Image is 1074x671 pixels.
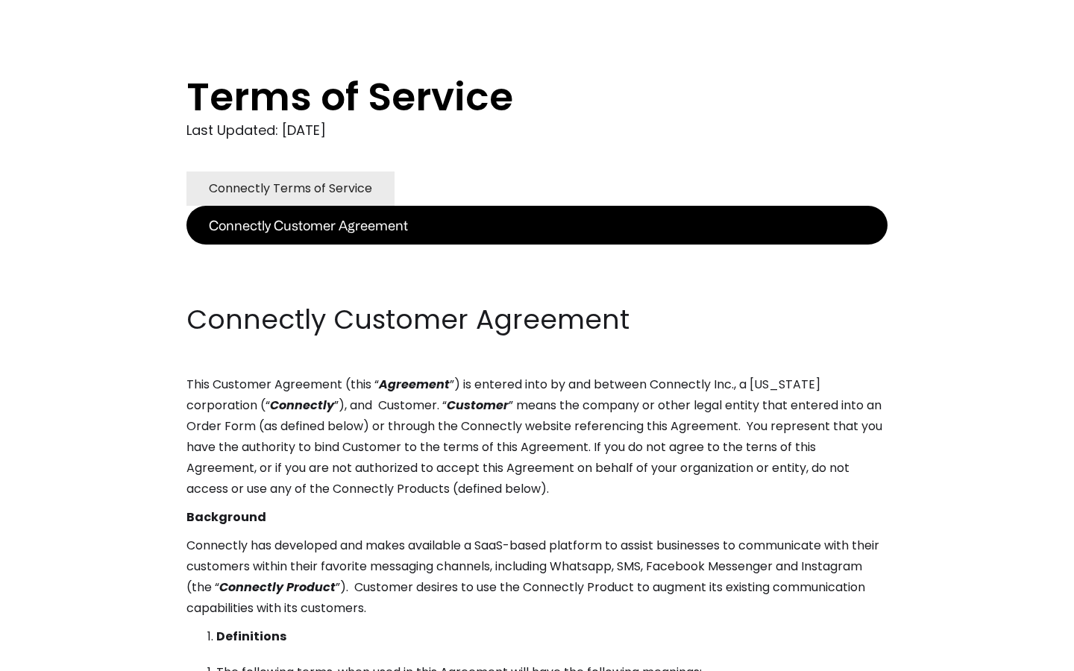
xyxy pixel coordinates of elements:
[219,579,336,596] em: Connectly Product
[186,245,888,265] p: ‍
[30,645,89,666] ul: Language list
[209,178,372,199] div: Connectly Terms of Service
[186,75,828,119] h1: Terms of Service
[216,628,286,645] strong: Definitions
[270,397,334,414] em: Connectly
[186,301,888,338] h2: Connectly Customer Agreement
[15,643,89,666] aside: Language selected: English
[209,215,408,236] div: Connectly Customer Agreement
[447,397,509,414] em: Customer
[186,119,888,142] div: Last Updated: [DATE]
[186,508,266,526] strong: Background
[379,376,450,393] em: Agreement
[186,273,888,294] p: ‍
[186,535,888,619] p: Connectly has developed and makes available a SaaS-based platform to assist businesses to communi...
[186,374,888,500] p: This Customer Agreement (this “ ”) is entered into by and between Connectly Inc., a [US_STATE] co...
